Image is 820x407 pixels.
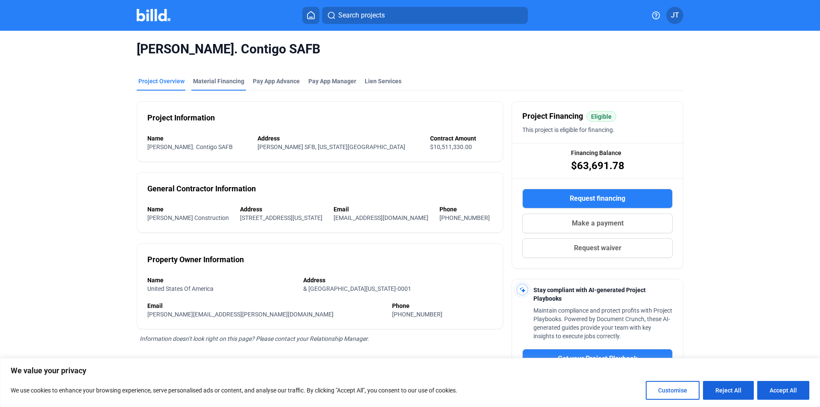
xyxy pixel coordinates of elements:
[147,276,295,284] div: Name
[140,335,369,342] span: Information doesn’t look right on this page? Please contact your Relationship Manager.
[147,214,229,221] span: [PERSON_NAME] Construction
[147,112,215,124] div: Project Information
[571,159,624,173] span: $63,691.78
[258,143,405,150] span: [PERSON_NAME] SFB, [US_STATE][GEOGRAPHIC_DATA]
[308,77,356,85] span: Pay App Manager
[322,7,528,24] button: Search projects
[258,134,422,143] div: Address
[240,205,325,214] div: Address
[303,285,411,292] span: & [GEOGRAPHIC_DATA][US_STATE]-0001
[574,243,621,253] span: Request waiver
[147,285,214,292] span: United States Of America
[522,110,583,122] span: Project Financing
[11,385,457,395] p: We use cookies to enhance your browsing experience, serve personalised ads or content, and analys...
[392,302,492,310] div: Phone
[147,183,256,195] div: General Contractor Information
[147,205,231,214] div: Name
[147,254,244,266] div: Property Owner Information
[666,7,683,24] button: JT
[430,134,492,143] div: Contract Amount
[338,10,385,20] span: Search projects
[558,354,638,364] span: Get your Project Playbook
[334,214,428,221] span: [EMAIL_ADDRESS][DOMAIN_NAME]
[522,214,673,233] button: Make a payment
[439,205,492,214] div: Phone
[138,77,184,85] div: Project Overview
[572,218,624,228] span: Make a payment
[147,143,233,150] span: [PERSON_NAME]. Contigo SAFB
[646,381,700,400] button: Customise
[334,205,431,214] div: Email
[533,307,672,340] span: Maintain compliance and protect profits with Project Playbooks. Powered by Document Crunch, these...
[671,10,679,20] span: JT
[303,276,492,284] div: Address
[703,381,754,400] button: Reject All
[439,214,490,221] span: [PHONE_NUMBER]
[137,41,683,57] span: [PERSON_NAME]. Contigo SAFB
[253,77,300,85] div: Pay App Advance
[586,111,616,122] mat-chip: Eligible
[570,193,625,204] span: Request financing
[522,189,673,208] button: Request financing
[11,366,809,376] p: We value your privacy
[147,134,249,143] div: Name
[365,77,401,85] div: Lien Services
[533,287,646,302] span: Stay compliant with AI-generated Project Playbooks
[522,238,673,258] button: Request waiver
[147,302,384,310] div: Email
[240,214,322,221] span: [STREET_ADDRESS][US_STATE]
[522,349,673,369] button: Get your Project Playbook
[571,149,621,157] span: Financing Balance
[522,126,615,133] span: This project is eligible for financing.
[757,381,809,400] button: Accept All
[430,143,472,150] span: $10,511,330.00
[147,311,334,318] span: [PERSON_NAME][EMAIL_ADDRESS][PERSON_NAME][DOMAIN_NAME]
[193,77,244,85] div: Material Financing
[137,9,170,21] img: Billd Company Logo
[392,311,442,318] span: [PHONE_NUMBER]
